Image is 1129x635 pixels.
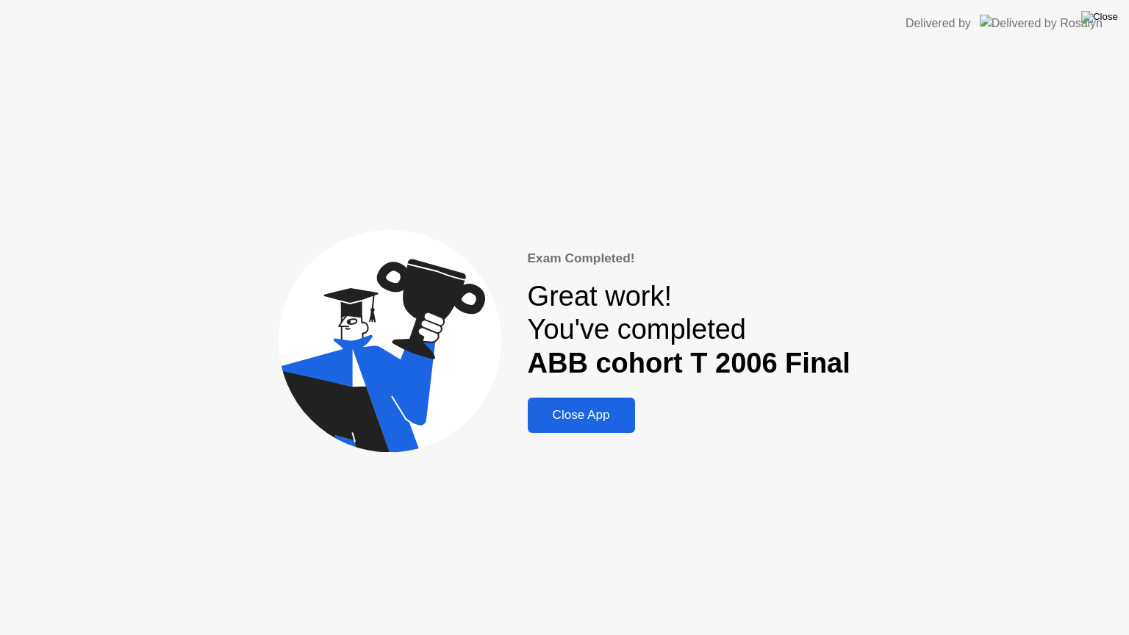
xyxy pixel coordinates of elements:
img: Close [1081,11,1118,23]
button: Close App [528,398,635,433]
div: Delivered by [906,15,971,32]
div: Great work! You've completed [528,280,850,381]
div: Exam Completed! [528,249,850,268]
img: Delivered by Rosalyn [980,15,1103,32]
div: Close App [532,408,631,423]
b: ABB cohort T 2006 Final [528,348,850,379]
